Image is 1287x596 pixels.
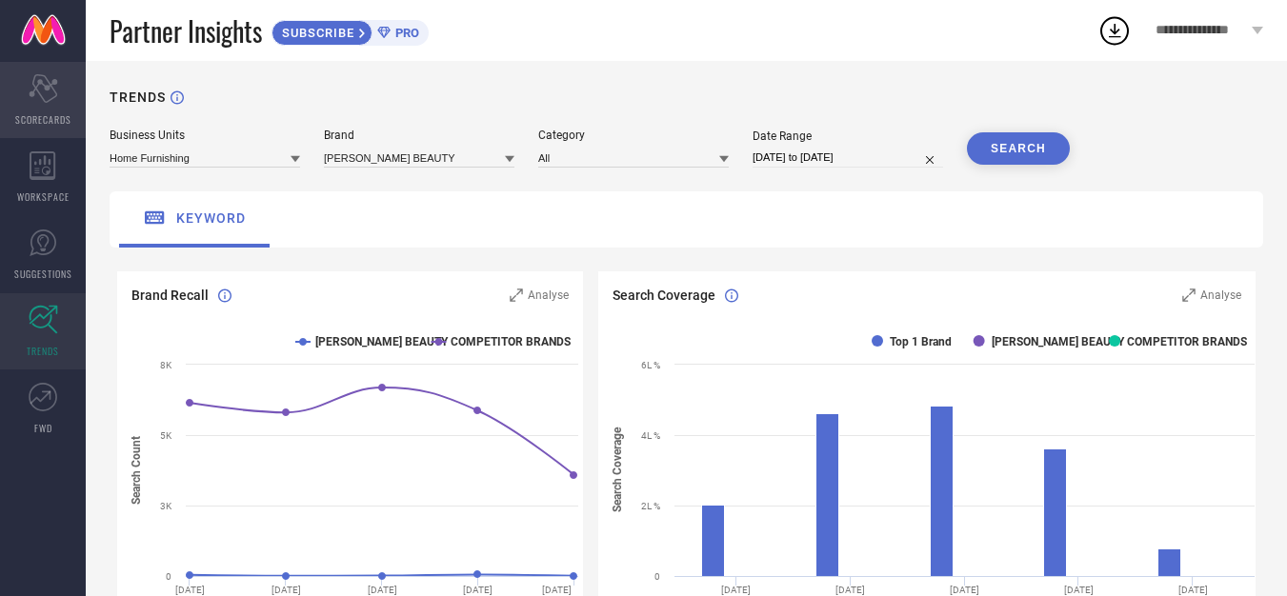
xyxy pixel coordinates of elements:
input: Select date range [753,148,943,168]
span: WORKSPACE [17,189,70,204]
a: SUBSCRIBEPRO [271,15,429,46]
text: 8K [160,360,172,370]
span: Partner Insights [110,11,262,50]
div: Business Units [110,129,300,142]
text: Top 1 Brand [890,335,952,348]
text: 6L % [641,360,660,370]
span: PRO [391,26,419,40]
text: [DATE] [950,585,979,595]
text: [DATE] [175,585,205,595]
span: Search Coverage [613,288,715,303]
tspan: Search Coverage [610,427,623,513]
text: [DATE] [542,585,572,595]
svg: Zoom [510,288,523,302]
div: Open download list [1097,13,1132,48]
span: Analyse [1200,288,1241,302]
h1: TRENDS [110,89,166,105]
svg: Zoom [1182,288,1196,302]
text: 3K [160,501,172,511]
tspan: Search Count [130,436,143,505]
text: 5K [160,430,172,441]
text: 2L % [641,501,660,511]
text: COMPETITOR BRANDS [451,335,571,348]
span: SCORECARDS [15,112,71,127]
text: [DATE] [1177,585,1207,595]
span: keyword [176,210,246,226]
div: Date Range [753,129,943,143]
text: [DATE] [721,585,751,595]
text: [PERSON_NAME] BEAUTY [991,335,1124,348]
span: TRENDS [27,344,59,358]
button: SEARCH [967,132,1070,165]
text: 0 [654,571,660,582]
text: [DATE] [835,585,865,595]
text: COMPETITOR BRANDS [1127,335,1247,348]
div: Category [538,129,729,142]
text: 0 [166,571,171,582]
div: Brand [324,129,514,142]
span: FWD [34,421,52,435]
text: 4L % [641,430,660,441]
text: [DATE] [271,585,301,595]
text: [PERSON_NAME] BEAUTY [315,335,449,348]
text: [DATE] [1063,585,1093,595]
span: SUGGESTIONS [14,267,72,281]
span: SUBSCRIBE [272,26,359,40]
span: Analyse [528,288,569,302]
text: [DATE] [368,585,397,595]
span: Brand Recall [131,288,209,303]
text: [DATE] [463,585,493,595]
